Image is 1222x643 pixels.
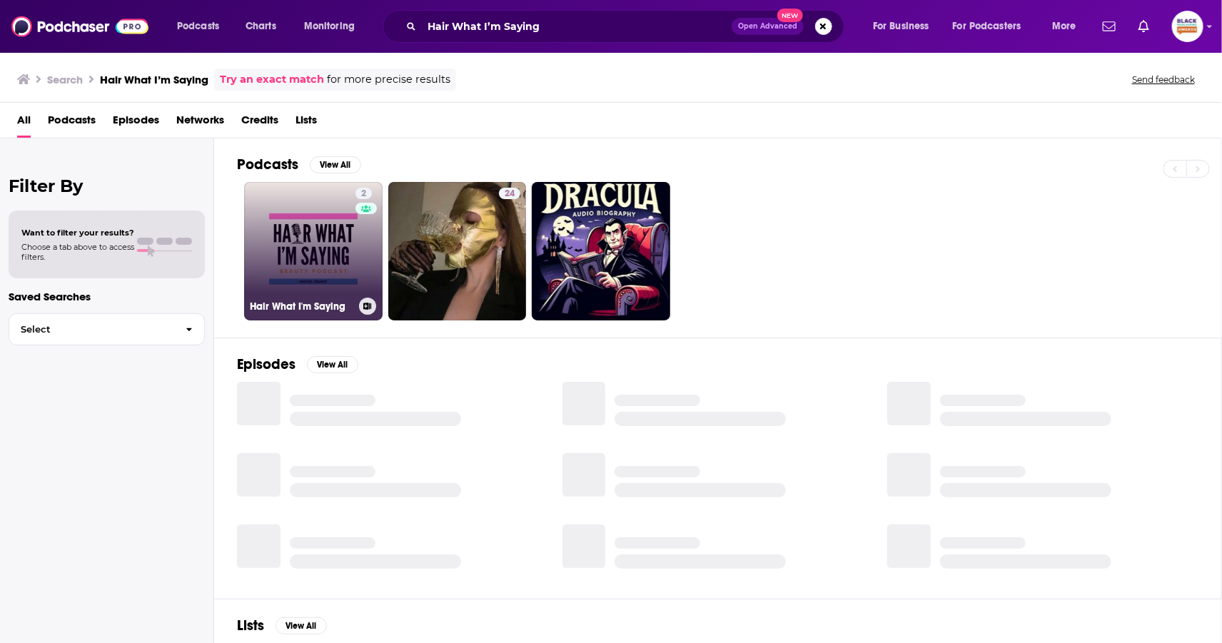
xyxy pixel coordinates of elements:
button: open menu [1042,15,1094,38]
img: User Profile [1172,11,1203,42]
a: Networks [176,108,224,138]
span: Select [9,325,174,334]
button: open menu [944,15,1042,38]
a: Credits [241,108,278,138]
p: Saved Searches [9,290,205,303]
button: View All [310,156,361,173]
span: Charts [246,16,276,36]
a: Podcasts [48,108,96,138]
h3: Search [47,73,83,86]
span: More [1052,16,1076,36]
span: 24 [505,187,515,201]
button: View All [307,356,358,373]
span: New [777,9,803,22]
a: Lists [296,108,317,138]
h2: Episodes [237,355,296,373]
a: All [17,108,31,138]
h3: Hair What I’m Saying [100,73,208,86]
button: open menu [863,15,947,38]
button: Open AdvancedNew [732,18,804,35]
button: open menu [167,15,238,38]
span: Choose a tab above to access filters. [21,242,134,262]
span: For Business [873,16,929,36]
a: Episodes [113,108,159,138]
div: Search podcasts, credits, & more... [396,10,858,43]
h2: Podcasts [237,156,298,173]
a: EpisodesView All [237,355,358,373]
input: Search podcasts, credits, & more... [422,15,732,38]
span: Want to filter your results? [21,228,134,238]
button: Show profile menu [1172,11,1203,42]
button: View All [276,617,327,634]
span: 2 [361,187,366,201]
button: Send feedback [1128,74,1199,86]
span: Podcasts [177,16,219,36]
h3: Hair What I'm Saying [250,300,353,313]
h2: Filter By [9,176,205,196]
span: Open Advanced [738,23,797,30]
h2: Lists [237,617,264,634]
span: Logged in as blackpodcastingawards [1172,11,1203,42]
button: open menu [294,15,373,38]
button: Select [9,313,205,345]
span: For Podcasters [953,16,1021,36]
a: Charts [236,15,285,38]
a: Show notifications dropdown [1097,14,1121,39]
a: 2 [355,188,372,199]
a: PodcastsView All [237,156,361,173]
a: 24 [499,188,520,199]
a: Try an exact match [220,71,324,88]
a: Show notifications dropdown [1133,14,1155,39]
span: for more precise results [327,71,450,88]
a: ListsView All [237,617,327,634]
span: Monitoring [304,16,355,36]
a: 24 [388,182,527,320]
img: Podchaser - Follow, Share and Rate Podcasts [11,13,148,40]
a: 2Hair What I'm Saying [244,182,383,320]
